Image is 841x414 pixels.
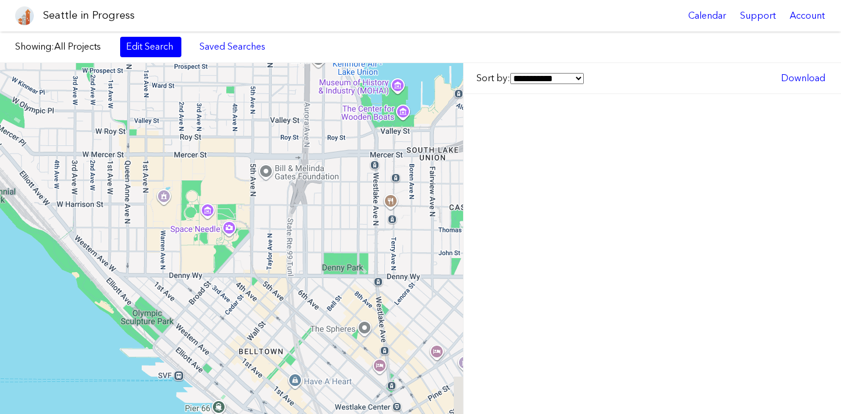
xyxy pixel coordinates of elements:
a: Download [775,68,831,88]
h1: Seattle in Progress [43,8,135,23]
label: Sort by: [476,72,584,85]
select: Sort by: [510,73,584,84]
a: Edit Search [120,37,181,57]
label: Showing: [15,40,108,53]
img: favicon-96x96.png [15,6,34,25]
span: All Projects [54,41,101,52]
a: Saved Searches [193,37,272,57]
